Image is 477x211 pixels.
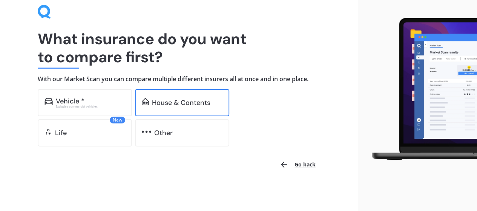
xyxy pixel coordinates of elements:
img: car.f15378c7a67c060ca3f3.svg [44,98,53,105]
button: Go back [275,156,320,174]
img: other.81dba5aafe580aa69f38.svg [142,128,151,136]
img: laptop.webp [364,15,477,163]
img: home-and-contents.b802091223b8502ef2dd.svg [142,98,149,105]
span: New [110,117,125,123]
h1: What insurance do you want to compare first? [38,30,320,66]
div: Excludes commercial vehicles [56,105,125,108]
div: House & Contents [152,99,210,106]
div: Vehicle * [56,97,84,105]
div: Life [55,129,67,137]
img: life.f720d6a2d7cdcd3ad642.svg [44,128,52,136]
h4: With our Market Scan you can compare multiple different insurers all at once and in one place. [38,75,320,83]
div: Other [154,129,173,137]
